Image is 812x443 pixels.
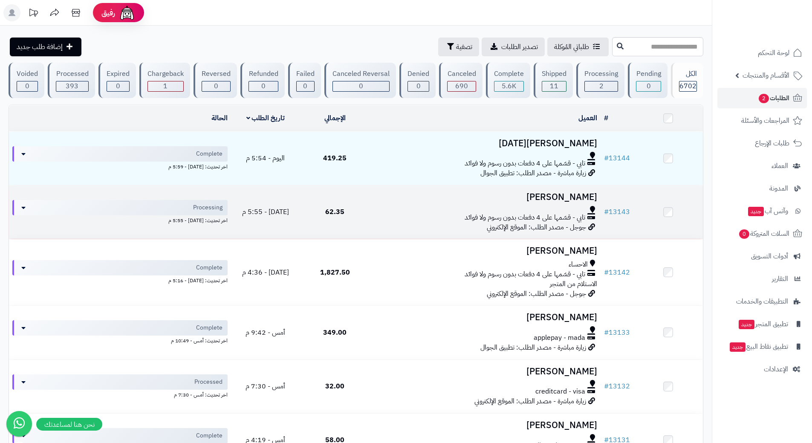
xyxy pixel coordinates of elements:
a: Refunded 0 [239,63,286,98]
div: Expired [107,69,130,79]
a: الإعدادات [717,359,807,379]
span: 1,827.50 [320,267,350,278]
span: التقارير [772,273,788,285]
a: الكل6702 [669,63,705,98]
span: 1 [163,81,168,91]
a: التقارير [717,269,807,289]
div: اخر تحديث: [DATE] - 5:55 م [12,215,228,224]
a: Canceled Reversal 0 [323,63,398,98]
span: 0 [116,81,120,91]
div: Canceled [447,69,476,79]
span: applepay - mada [534,333,585,343]
div: Processing [584,69,618,79]
a: Processed 393 [46,63,96,98]
a: #13132 [604,381,630,391]
span: جوجل - مصدر الطلب: الموقع الإلكتروني [487,289,586,299]
div: Reversed [202,69,231,79]
a: Chargeback 1 [138,63,192,98]
span: Complete [196,263,223,272]
span: تصدير الطلبات [501,42,538,52]
div: Denied [407,69,429,79]
a: # [604,113,608,123]
div: Refunded [249,69,278,79]
div: Voided [17,69,38,79]
h3: [PERSON_NAME][DATE] [373,139,597,148]
span: تابي - قسّمها على 4 دفعات بدون رسوم ولا فوائد [465,159,585,168]
span: 0 [214,81,218,91]
span: تطبيق المتجر [738,318,788,330]
div: اخر تحديث: [DATE] - 5:16 م [12,275,228,284]
div: Shipped [542,69,566,79]
span: طلبات الإرجاع [755,137,789,149]
div: 0 [636,81,660,91]
div: 0 [408,81,429,91]
div: 0 [333,81,389,91]
a: Shipped 11 [532,63,575,98]
span: جوجل - مصدر الطلب: الموقع الإلكتروني [487,222,586,232]
span: اليوم - 5:54 م [246,153,285,163]
div: 2 [585,81,618,91]
a: تطبيق نقاط البيعجديد [717,336,807,357]
div: Processed [56,69,88,79]
a: Complete 5.6K [484,63,532,98]
a: Pending 0 [626,63,669,98]
a: تصدير الطلبات [482,38,545,56]
img: logo-2.png [754,17,804,35]
span: تصفية [456,42,472,52]
span: # [604,267,609,278]
span: زيارة مباشرة - مصدر الطلب: الموقع الإلكتروني [474,396,586,406]
span: 11 [550,81,558,91]
h3: [PERSON_NAME] [373,313,597,322]
span: 2 [599,81,604,91]
span: الأقسام والمنتجات [743,69,789,81]
span: المدونة [769,182,788,194]
span: 349.00 [323,327,347,338]
a: تاريخ الطلب [246,113,285,123]
span: 2 [758,94,769,104]
span: 419.25 [323,153,347,163]
a: #13143 [604,207,630,217]
div: Failed [296,69,315,79]
a: Expired 0 [97,63,138,98]
span: Complete [196,150,223,158]
span: creditcard - visa [535,387,585,397]
img: ai-face.png [118,4,136,21]
span: إضافة طلب جديد [17,42,63,52]
span: الطلبات [758,92,789,104]
span: السلات المتروكة [738,228,789,240]
span: 0 [647,81,651,91]
span: 5.6K [502,81,516,91]
div: الكل [679,69,697,79]
div: 1 [148,81,183,91]
div: Canceled Reversal [332,69,390,79]
a: #13142 [604,267,630,278]
h3: [PERSON_NAME] [373,192,597,202]
a: الحالة [211,113,228,123]
span: تطبيق نقاط البيع [729,341,788,353]
span: # [604,327,609,338]
span: جديد [739,320,754,329]
h3: [PERSON_NAME] [373,367,597,376]
a: تحديثات المنصة [23,4,44,23]
span: [DATE] - 5:55 م [242,207,289,217]
span: المراجعات والأسئلة [741,115,789,127]
div: 690 [448,81,475,91]
a: أدوات التسويق [717,246,807,266]
a: المدونة [717,178,807,199]
span: رفيق [101,8,115,18]
span: العملاء [772,160,788,172]
span: Processed [194,378,223,386]
span: طلباتي المُوكلة [554,42,589,52]
a: Denied 0 [398,63,437,98]
a: الإجمالي [324,113,346,123]
div: اخر تحديث: أمس - 10:49 م [12,336,228,345]
a: طلبات الإرجاع [717,133,807,153]
span: تابي - قسّمها على 4 دفعات بدون رسوم ولا فوائد [465,213,585,223]
div: 0 [249,81,277,91]
span: وآتس آب [747,205,788,217]
a: تطبيق المتجرجديد [717,314,807,334]
div: 0 [107,81,129,91]
span: 0 [303,81,307,91]
span: 0 [25,81,29,91]
span: أمس - 9:42 م [246,327,285,338]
